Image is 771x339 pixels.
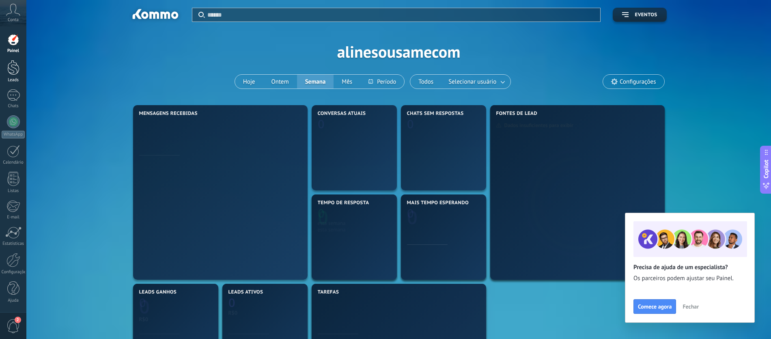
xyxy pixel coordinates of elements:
[2,215,25,220] div: E-mail
[2,48,25,54] div: Painel
[635,12,657,18] span: Eventos
[683,304,699,309] span: Fechar
[139,111,198,117] span: Mensagens recebidas
[633,274,746,283] span: Os parceiros podem ajustar seu Painel.
[2,188,25,194] div: Listas
[334,75,360,89] button: Mês
[318,116,325,132] text: 0
[139,295,146,311] text: 0
[410,75,441,89] button: Todos
[235,75,263,89] button: Hoje
[407,111,464,117] span: Chats sem respostas
[620,78,656,85] span: Configurações
[2,298,25,303] div: Ajuda
[228,289,263,295] span: Leads ativos
[2,78,25,83] div: Leads
[360,75,404,89] button: Período
[228,295,235,311] text: 0
[407,116,414,132] text: 0
[407,205,414,221] text: 0
[318,111,366,117] span: Conversas atuais
[407,200,469,206] span: Mais tempo esperando
[613,8,666,22] button: Eventos
[633,299,676,314] button: Comece agora
[2,241,25,246] div: Estatísticas
[638,304,672,309] span: Comece agora
[679,300,702,313] button: Fechar
[2,131,25,138] div: WhatsApp
[297,75,334,89] button: Semana
[318,200,369,206] span: Tempo de resposta
[633,263,746,271] h2: Precisa de ajuda de um especialista?
[762,160,770,178] span: Copilot
[2,270,25,275] div: Configurações
[441,75,510,89] button: Selecionar usuário
[447,76,498,87] span: Selecionar usuário
[15,317,21,323] span: 2
[139,289,177,295] span: Leads ganhos
[318,289,339,295] span: Tarefas
[2,104,25,109] div: Chats
[263,75,297,89] button: Ontem
[496,111,538,117] span: Fontes de lead
[8,17,19,23] span: Conta
[318,205,325,221] text: 0
[2,160,25,165] div: Calendário
[318,220,391,226] div: esta semana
